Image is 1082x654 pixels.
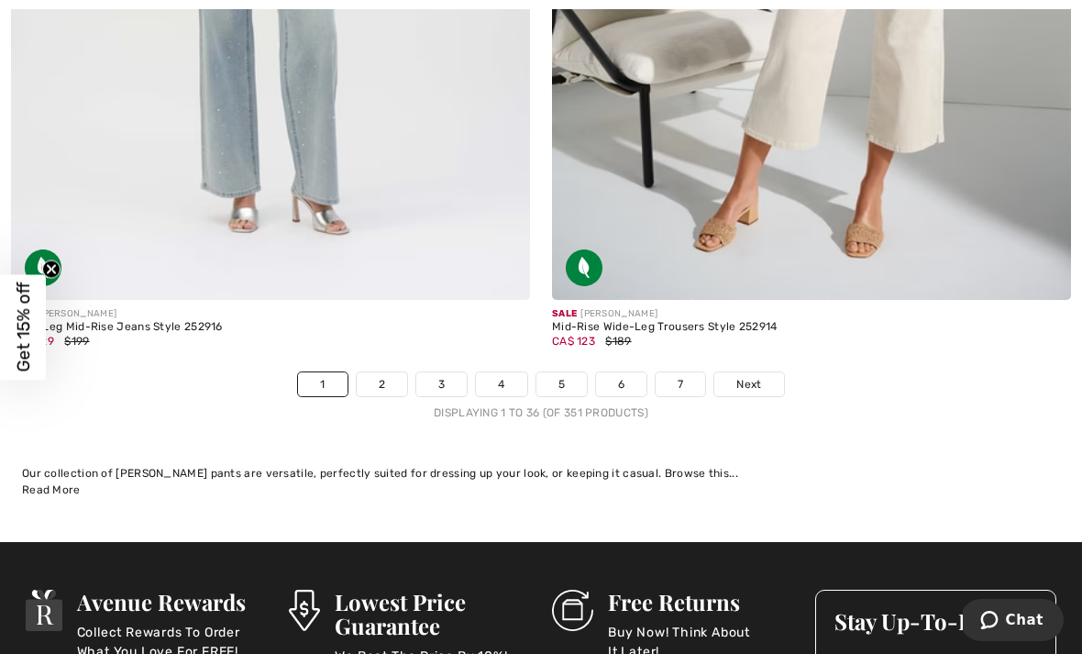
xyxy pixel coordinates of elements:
img: Lowest Price Guarantee [289,590,320,631]
a: Next [714,372,783,396]
span: Read More [22,483,81,496]
div: Wide-Leg Mid-Rise Jeans Style 252916 [11,321,530,334]
img: Avenue Rewards [26,590,62,631]
a: 1 [298,372,347,396]
h3: Stay Up-To-Date [834,609,1037,633]
h3: Avenue Rewards [77,590,267,614]
span: CA$ 123 [552,335,595,348]
span: Next [736,376,761,393]
iframe: Opens a widget where you can chat to one of our agents [963,599,1064,645]
img: Free Returns [552,590,593,631]
a: 7 [656,372,705,396]
span: $199 [64,335,89,348]
span: Get 15% off [13,283,34,372]
a: 6 [596,372,646,396]
a: 5 [536,372,587,396]
h3: Free Returns [608,590,793,614]
a: 2 [357,372,407,396]
div: [PERSON_NAME] [552,307,1071,321]
div: Mid-Rise Wide-Leg Trousers Style 252914 [552,321,1071,334]
span: $189 [605,335,631,348]
a: 4 [476,372,526,396]
h3: Lowest Price Guarantee [335,590,530,637]
div: Our collection of [PERSON_NAME] pants are versatile, perfectly suited for dressing up your look, ... [22,465,1060,482]
span: Sale [552,308,577,319]
img: Sustainable Fabric [25,249,61,286]
a: 3 [416,372,467,396]
div: [PERSON_NAME] [11,307,530,321]
button: Close teaser [42,260,61,278]
img: Sustainable Fabric [566,249,602,286]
